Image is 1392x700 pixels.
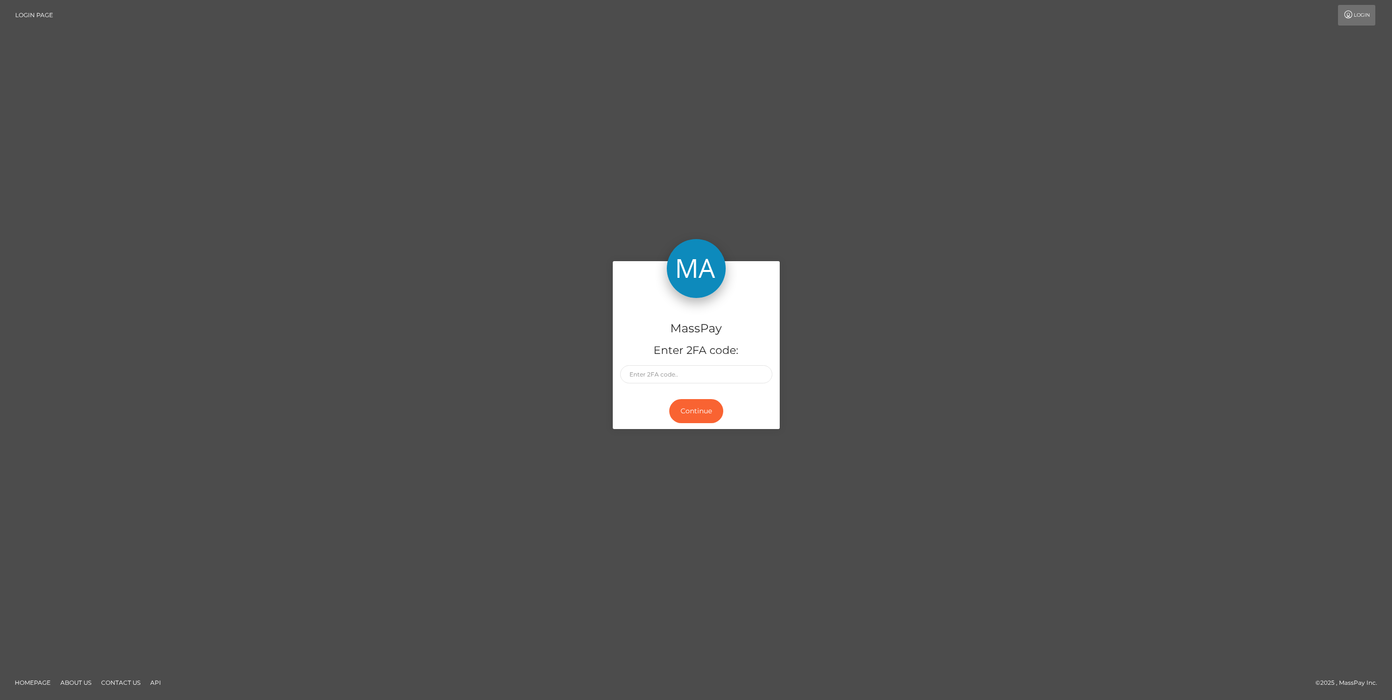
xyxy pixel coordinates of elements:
a: About Us [56,675,95,690]
a: API [146,675,165,690]
input: Enter 2FA code.. [620,365,772,383]
h4: MassPay [620,320,772,337]
img: MassPay [667,239,726,298]
h5: Enter 2FA code: [620,343,772,358]
button: Continue [669,399,723,423]
div: © 2025 , MassPay Inc. [1315,677,1385,688]
a: Homepage [11,675,55,690]
a: Contact Us [97,675,144,690]
a: Login Page [15,5,53,26]
a: Login [1338,5,1375,26]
